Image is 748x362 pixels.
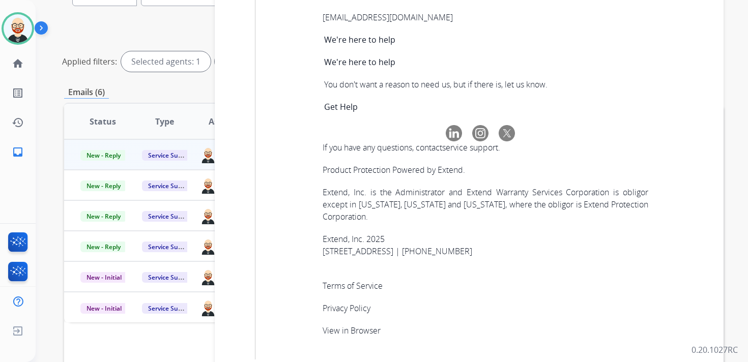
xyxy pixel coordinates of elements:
[142,242,200,252] span: Service Support
[499,125,515,141] img: X
[200,268,216,285] img: agent-avatar
[692,344,738,356] p: 0.20.1027RC
[200,207,216,224] img: agent-avatar
[90,115,116,128] span: Status
[142,150,200,161] span: Service Support
[80,242,127,252] span: New - Reply
[323,233,648,257] p: Extend, Inc. 2025 [STREET_ADDRESS] | [PHONE_NUMBER]
[472,125,488,141] img: Instagram
[12,116,24,129] mat-icon: history
[324,101,358,112] a: Get Help
[200,176,216,194] img: agent-avatar
[323,280,383,291] a: Terms of Service
[323,186,648,223] p: Extend, Inc. is the Administrator and Extend Warranty Services Corporation is obligor except in [...
[200,298,216,316] img: agent-avatar
[142,180,200,191] span: Service Support
[80,211,127,222] span: New - Reply
[324,34,395,45] strong: We're here to help
[12,57,24,70] mat-icon: home
[323,141,648,154] p: If you have any questions, contact .
[155,115,174,128] span: Type
[323,303,370,314] a: Privacy Policy
[12,87,24,99] mat-icon: list_alt
[121,51,211,72] div: Selected agents: 1
[442,142,498,153] a: service support
[80,180,127,191] span: New - Reply
[142,272,200,283] span: Service Support
[209,115,244,128] span: Assignee
[80,303,128,314] span: New - Initial
[200,237,216,255] img: agent-avatar
[4,14,32,43] img: avatar
[64,86,109,99] p: Emails (6)
[12,146,24,158] mat-icon: inbox
[142,211,200,222] span: Service Support
[323,12,453,23] a: [EMAIL_ADDRESS][DOMAIN_NAME]
[446,125,462,141] img: LinkedIn
[323,325,381,336] a: View in Browser
[323,164,648,176] p: Product Protection Powered by Extend.
[142,303,200,314] span: Service Support
[200,146,216,163] img: agent-avatar
[62,55,117,68] p: Applied filters:
[80,150,127,161] span: New - Reply
[324,78,647,90] p: You don't want a reason to need us, but if there is, let us know.
[324,56,395,68] strong: We're here to help
[80,272,128,283] span: New - Initial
